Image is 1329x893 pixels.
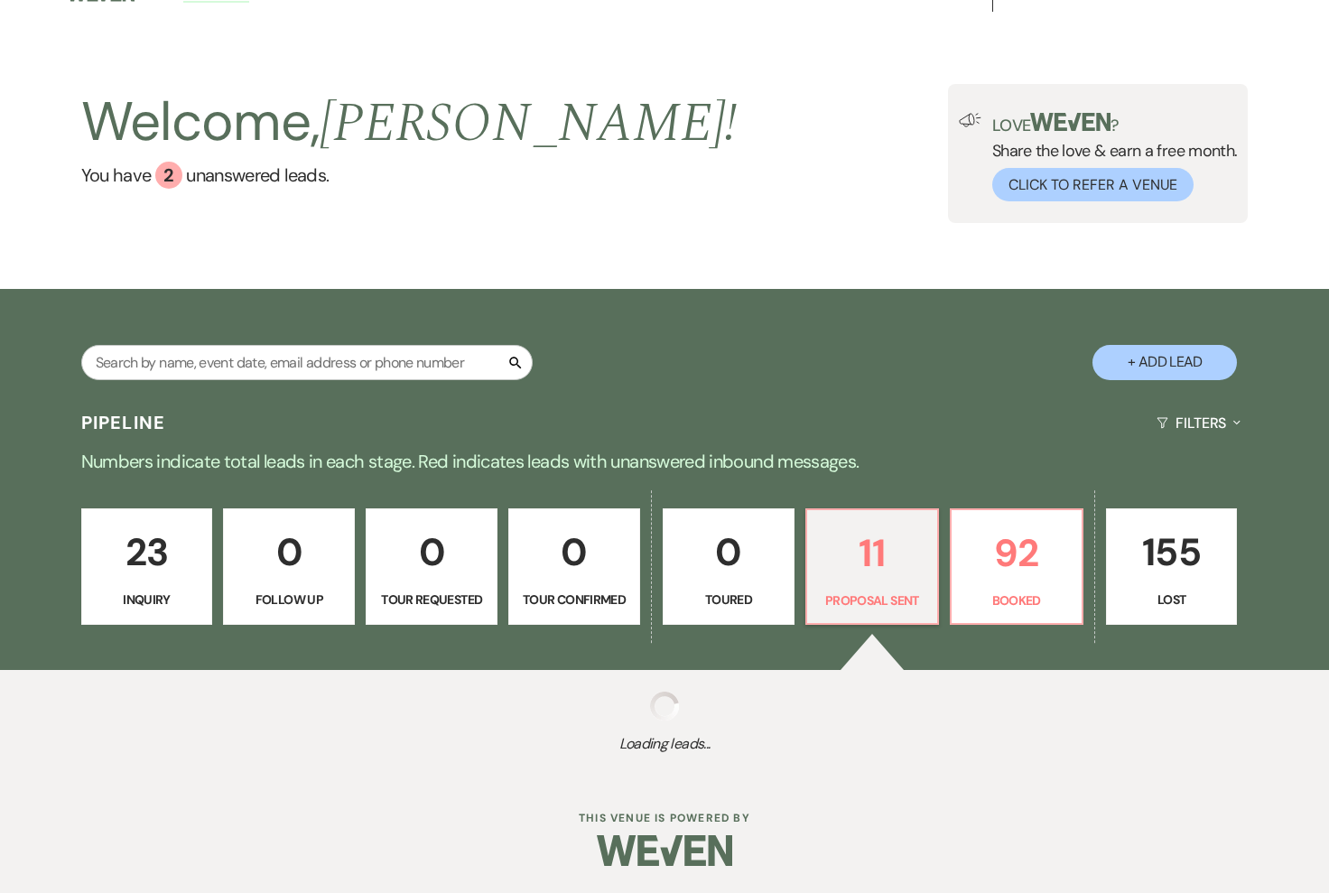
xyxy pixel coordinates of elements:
[235,522,343,582] p: 0
[520,522,628,582] p: 0
[663,508,795,626] a: 0Toured
[992,168,1194,201] button: Click to Refer a Venue
[81,84,738,162] h2: Welcome,
[992,113,1238,134] p: Love ?
[962,523,1071,583] p: 92
[81,162,738,189] a: You have 2 unanswered leads.
[67,733,1263,755] span: Loading leads...
[1092,345,1237,380] button: + Add Lead
[674,590,783,609] p: Toured
[597,819,732,882] img: Weven Logo
[959,113,981,127] img: loud-speaker-illustration.svg
[520,590,628,609] p: Tour Confirmed
[1118,590,1226,609] p: Lost
[981,113,1238,201] div: Share the love & earn a free month.
[320,82,737,165] span: [PERSON_NAME] !
[805,508,939,626] a: 11Proposal Sent
[81,410,166,435] h3: Pipeline
[950,508,1083,626] a: 92Booked
[1030,113,1111,131] img: weven-logo-green.svg
[377,590,486,609] p: Tour Requested
[818,591,926,610] p: Proposal Sent
[93,522,201,582] p: 23
[155,162,182,189] div: 2
[223,508,355,626] a: 0Follow Up
[235,590,343,609] p: Follow Up
[508,508,640,626] a: 0Tour Confirmed
[674,522,783,582] p: 0
[377,522,486,582] p: 0
[81,345,533,380] input: Search by name, event date, email address or phone number
[962,591,1071,610] p: Booked
[81,508,213,626] a: 23Inquiry
[14,447,1315,476] p: Numbers indicate total leads in each stage. Red indicates leads with unanswered inbound messages.
[1149,399,1248,447] button: Filters
[1106,508,1238,626] a: 155Lost
[93,590,201,609] p: Inquiry
[366,508,497,626] a: 0Tour Requested
[1118,522,1226,582] p: 155
[818,523,926,583] p: 11
[650,692,679,721] img: loading spinner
